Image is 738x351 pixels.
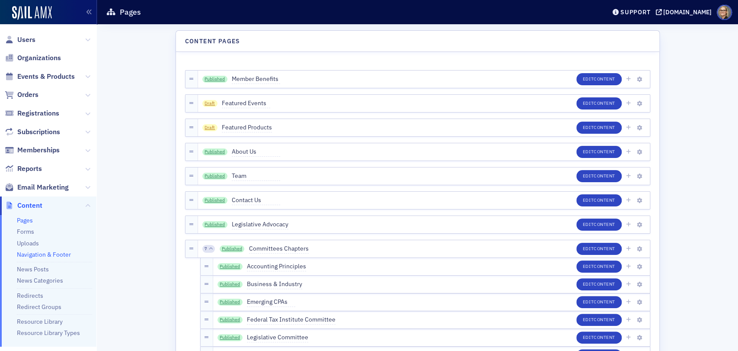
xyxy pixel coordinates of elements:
span: Draft [202,124,217,131]
span: Content [594,197,615,203]
a: Orders [5,90,38,100]
a: Forms [17,228,34,235]
span: Federal Tax Institute Committee [247,315,335,325]
a: Subscriptions [5,127,60,137]
a: Published [202,221,227,228]
div: [DOMAIN_NAME] [663,8,712,16]
a: Published [217,334,243,341]
h4: Content Pages [185,37,240,46]
a: Events & Products [5,72,75,81]
a: Registrations [5,109,59,118]
a: Resource Library Types [17,329,80,337]
span: Organizations [17,53,61,63]
span: Member Benefits [232,74,280,84]
a: Resource Library [17,318,63,325]
span: Featured Events [222,99,270,108]
span: Content [594,263,615,269]
a: Navigation & Footer [17,251,71,258]
a: Uploads [17,239,39,247]
a: Published [217,316,243,323]
span: Email Marketing [17,183,69,192]
span: Featured Products [222,123,272,132]
a: Published [217,281,243,288]
a: Published [217,263,243,270]
button: EditContent [576,170,622,182]
button: EditContent [576,146,622,158]
span: Legislative Advocacy [232,220,288,229]
a: Email Marketing [5,183,69,192]
span: Content [594,281,615,287]
a: Published [217,299,243,306]
span: Events & Products [17,72,75,81]
span: Memberships [17,145,60,155]
span: Content [17,201,42,210]
a: Published [220,245,245,252]
span: Registrations [17,109,59,118]
span: Content [594,334,615,340]
span: About Us [232,147,280,157]
a: Redirects [17,292,43,299]
button: EditContent [576,261,622,273]
button: EditContent [576,194,622,206]
span: Content [594,245,615,251]
span: Content [594,148,615,155]
a: Reports [5,164,42,174]
span: Legislative Committee [247,333,308,342]
a: Pages [17,216,33,224]
span: Emerging CPAs [247,297,295,307]
span: Subscriptions [17,127,60,137]
span: Content [594,124,615,130]
button: EditContent [576,332,622,344]
button: EditContent [576,314,622,326]
span: Accounting Principles [247,262,306,271]
button: EditContent [576,73,622,85]
span: Content [594,100,615,106]
span: Contact Us [232,196,280,205]
span: Profile [717,5,732,20]
button: [DOMAIN_NAME] [655,9,715,15]
a: Published [202,173,227,180]
img: SailAMX [12,6,52,20]
a: Published [202,197,227,204]
button: EditContent [576,97,622,109]
span: Content [594,173,615,179]
button: EditContent [576,243,622,255]
a: Published [202,148,227,155]
a: Users [5,35,35,45]
span: Content [594,316,615,322]
span: Content [594,76,615,82]
button: EditContent [576,219,622,231]
a: News Categories [17,277,63,284]
span: Draft [202,100,217,107]
a: News Posts [17,265,49,273]
span: Business & Industry [247,280,302,289]
a: Redirect Groups [17,303,61,311]
span: Orders [17,90,38,100]
span: 7 [204,246,207,252]
span: Content [594,221,615,227]
div: Support [620,8,650,16]
h1: Pages [120,7,141,17]
span: Committees Chapters [249,244,309,254]
button: EditContent [576,122,622,134]
button: EditContent [576,278,622,290]
span: Reports [17,164,42,174]
a: Published [202,76,227,83]
a: Memberships [5,145,60,155]
span: Users [17,35,35,45]
span: Content [594,299,615,305]
span: Team [232,171,280,181]
button: EditContent [576,296,622,308]
a: Organizations [5,53,61,63]
a: Content [5,201,42,210]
